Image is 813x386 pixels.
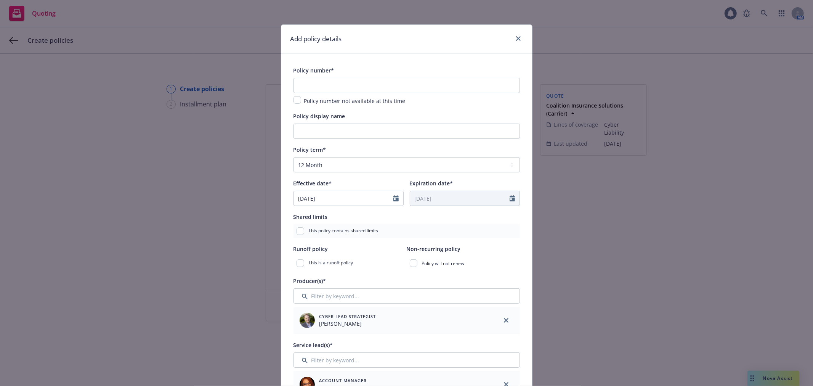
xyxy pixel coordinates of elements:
[293,180,332,187] span: Effective date*
[293,341,333,349] span: Service lead(s)*
[410,191,510,206] input: MM/DD/YYYY
[514,34,523,43] a: close
[293,352,520,368] input: Filter by keyword...
[290,34,342,44] h1: Add policy details
[410,180,453,187] span: Expiration date*
[293,288,520,304] input: Filter by keyword...
[319,320,376,328] span: [PERSON_NAME]
[293,146,326,153] span: Policy term*
[300,313,315,328] img: employee photo
[293,67,334,74] span: Policy number*
[293,213,328,220] span: Shared limits
[293,256,407,270] div: This is a runoff policy
[393,195,399,201] svg: Calendar
[293,113,345,120] span: Policy display name
[510,195,515,201] svg: Calendar
[319,377,367,384] span: Account Manager
[319,313,376,320] span: Cyber Lead Strategist
[293,224,520,238] div: This policy contains shared limits
[294,191,393,206] input: MM/DD/YYYY
[293,245,328,253] span: Runoff policy
[502,316,511,325] a: close
[293,277,326,285] span: Producer(s)*
[407,256,520,270] div: Policy will not renew
[407,245,461,253] span: Non-recurring policy
[304,97,406,105] span: Policy number not available at this time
